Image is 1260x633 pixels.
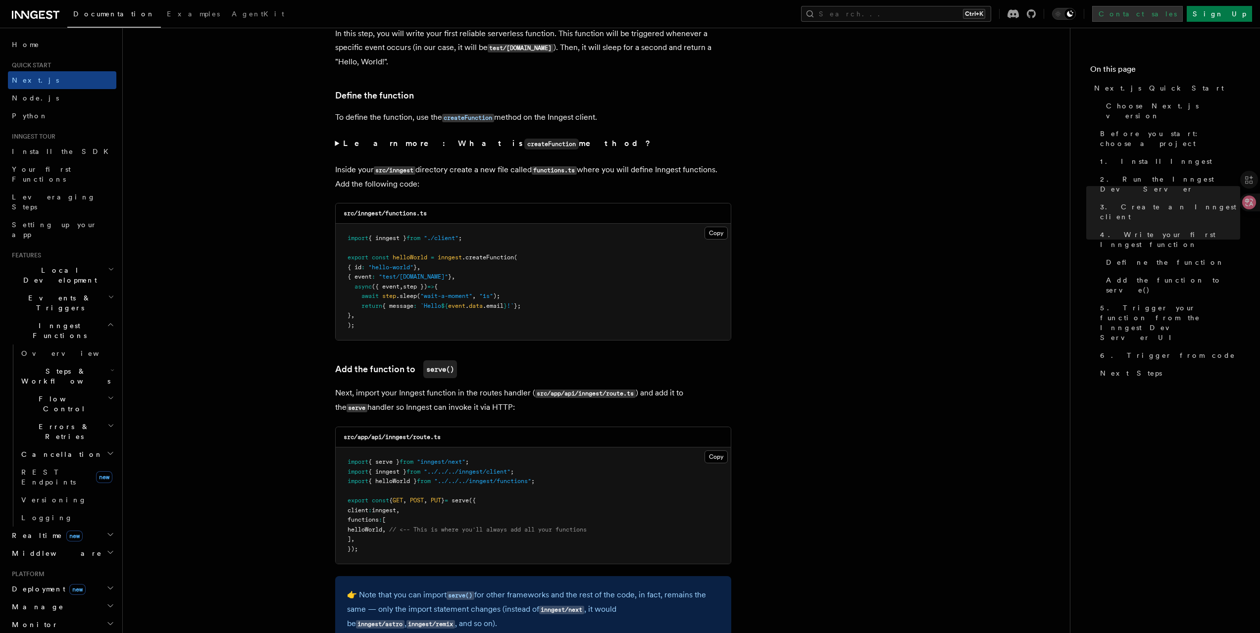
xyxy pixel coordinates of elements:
a: 5. Trigger your function from the Inngest Dev Server UI [1096,299,1240,346]
span: Setting up your app [12,221,97,239]
code: src/inngest [374,166,415,175]
span: 1. Install Inngest [1100,156,1212,166]
span: "1s" [479,292,493,299]
code: src/inngest/functions.ts [344,210,427,217]
a: Define the function [335,89,414,102]
kbd: Ctrl+K [963,9,985,19]
span: ; [531,478,535,485]
a: Home [8,36,116,53]
span: Python [12,112,48,120]
a: Your first Functions [8,160,116,188]
span: Middleware [8,548,102,558]
span: Examples [167,10,220,18]
div: Inngest Functions [8,344,116,527]
a: Documentation [67,3,161,28]
button: Local Development [8,261,116,289]
span: `Hello [420,302,441,309]
a: 1. Install Inngest [1096,152,1240,170]
span: } [441,497,445,504]
button: Manage [8,598,116,616]
button: Steps & Workflows [17,362,116,390]
span: 3. Create an Inngest client [1100,202,1240,222]
span: helloWorld [393,254,427,261]
span: GET [393,497,403,504]
span: ({ event [372,283,400,290]
a: Define the function [1102,253,1240,271]
span: Before you start: choose a project [1100,129,1240,148]
code: createFunction [524,139,579,149]
span: = [431,254,434,261]
span: => [427,283,434,290]
span: export [348,497,368,504]
span: Errors & Retries [17,422,107,441]
span: , [351,312,354,319]
span: Node.js [12,94,59,102]
span: await [361,292,379,299]
p: 👉 Note that you can import for other frameworks and the rest of the code, in fact, remains the sa... [347,588,719,631]
span: .sleep [396,292,417,299]
span: 6. Trigger from code [1100,350,1235,360]
span: . [465,302,469,309]
span: new [69,584,86,595]
span: : [361,264,365,271]
span: { [434,283,438,290]
a: Versioning [17,491,116,509]
span: REST Endpoints [21,468,76,486]
span: Cancellation [17,449,103,459]
a: Python [8,107,116,125]
a: 6. Trigger from code [1096,346,1240,364]
span: Quick start [8,61,51,69]
a: 3. Create an Inngest client [1096,198,1240,226]
span: async [354,283,372,290]
p: In this step, you will write your first reliable serverless function. This function will be trigg... [335,27,731,69]
a: REST Endpointsnew [17,463,116,491]
span: 5. Trigger your function from the Inngest Dev Server UI [1100,303,1240,342]
code: test/[DOMAIN_NAME] [488,44,554,52]
span: ( [417,292,420,299]
span: , [403,497,406,504]
span: ] [348,536,351,542]
span: : [379,516,382,523]
a: AgentKit [226,3,290,27]
span: import [348,458,368,465]
span: Events & Triggers [8,293,108,313]
span: const [372,254,389,261]
a: Add the function to serve() [1102,271,1240,299]
span: ( [514,254,517,261]
a: Add the function toserve() [335,360,457,378]
span: 4. Write your first Inngest function [1100,230,1240,249]
button: Cancellation [17,445,116,463]
a: Install the SDK [8,143,116,160]
span: "hello-world" [368,264,413,271]
span: : [413,302,417,309]
span: import [348,478,368,485]
code: inngest/remix [406,620,455,629]
span: PUT [431,497,441,504]
span: new [96,471,112,483]
code: src/app/api/inngest/route.ts [535,390,636,398]
span: Next Steps [1100,368,1162,378]
span: Inngest tour [8,133,55,141]
span: } [504,302,507,309]
button: Events & Triggers [8,289,116,317]
span: AgentKit [232,10,284,18]
button: Copy [705,227,728,240]
span: , [351,536,354,542]
button: Inngest Functions [8,317,116,344]
span: Leveraging Steps [12,193,96,211]
span: return [361,302,382,309]
a: Examples [161,3,226,27]
code: serve [347,404,367,412]
span: ); [348,322,354,329]
button: Toggle dark mode [1052,8,1076,20]
span: ); [493,292,500,299]
span: Documentation [73,10,155,18]
a: Sign Up [1187,6,1252,22]
span: Home [12,40,40,49]
span: Install the SDK [12,147,114,155]
span: "wait-a-moment" [420,292,472,299]
span: "./client" [424,235,458,242]
span: POST [410,497,424,504]
span: } [413,264,417,271]
a: Setting up your app [8,216,116,243]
